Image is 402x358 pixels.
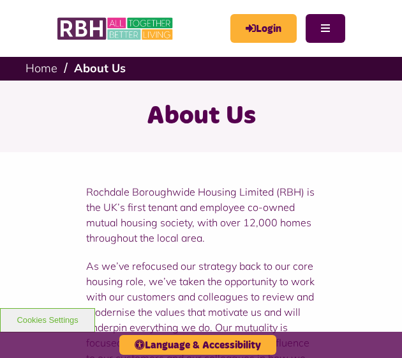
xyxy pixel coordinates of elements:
button: Language & Accessibility [119,335,276,355]
button: Navigation [306,14,345,43]
p: Rochdale Boroughwide Housing Limited (RBH) is the UK’s first tenant and employee co-owned mutual ... [86,184,316,245]
a: About Us [74,61,126,75]
iframe: Netcall Web Assistant for live chat [345,300,402,358]
img: RBH [57,13,175,44]
a: Home [26,61,57,75]
h1: About Us [13,100,389,133]
a: MyRBH [230,14,297,43]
